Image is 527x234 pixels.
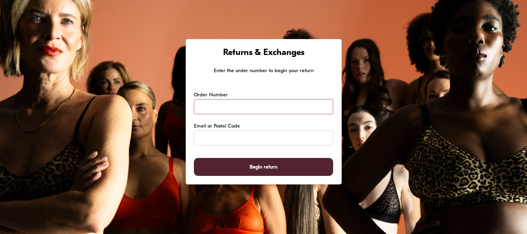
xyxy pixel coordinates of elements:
span: Begin return [250,158,277,176]
label: Email or Postal Code [194,122,240,130]
label: Order Number [194,91,228,99]
h1: Returns & Exchanges [194,48,333,59]
p: Enter the order number to begin your return [194,67,333,75]
button: Begin return [194,158,333,176]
